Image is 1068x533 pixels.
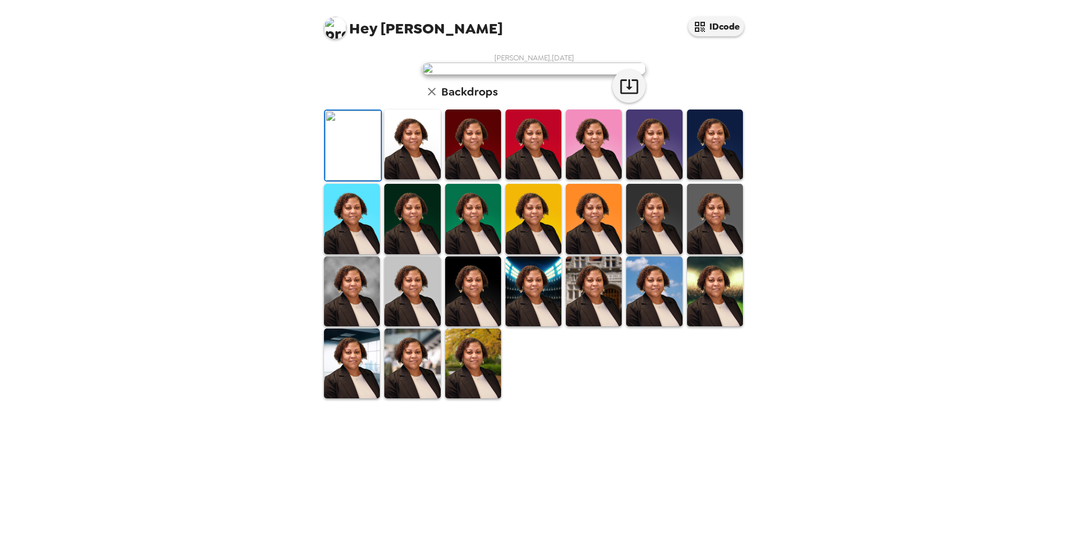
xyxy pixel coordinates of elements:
[349,18,377,39] span: Hey
[325,111,381,180] img: Original
[324,17,346,39] img: profile pic
[441,83,498,101] h6: Backdrops
[324,11,503,36] span: [PERSON_NAME]
[688,17,744,36] button: IDcode
[494,53,574,63] span: [PERSON_NAME] , [DATE]
[422,63,646,75] img: user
